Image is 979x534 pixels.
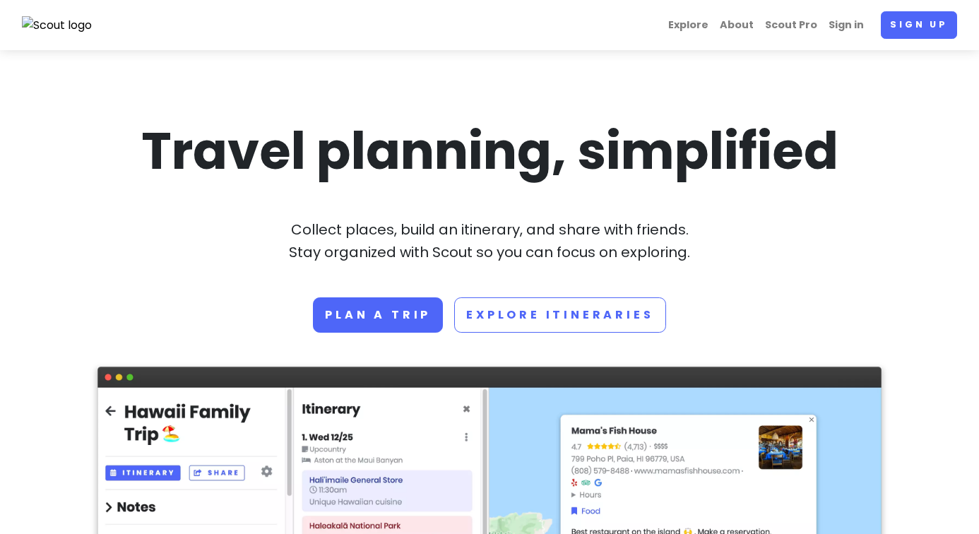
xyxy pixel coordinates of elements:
p: Collect places, build an itinerary, and share with friends. Stay organized with Scout so you can ... [97,218,882,263]
a: Scout Pro [759,11,823,39]
a: Plan a trip [313,297,443,333]
a: Explore [663,11,714,39]
a: Explore Itineraries [454,297,665,333]
h1: Travel planning, simplified [97,118,882,184]
img: Scout logo [22,16,93,35]
a: About [714,11,759,39]
a: Sign in [823,11,870,39]
a: Sign up [881,11,957,39]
